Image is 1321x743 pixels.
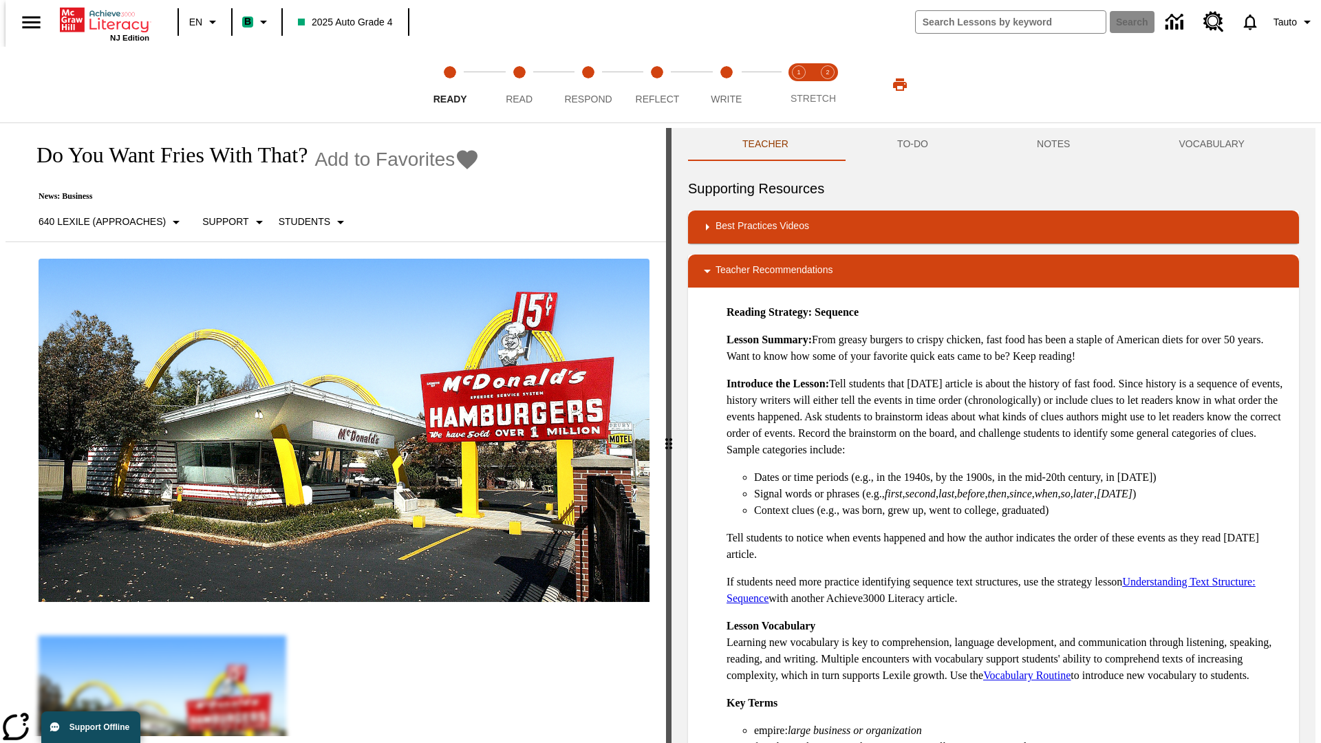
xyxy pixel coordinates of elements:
[1232,4,1268,40] a: Notifications
[779,47,819,122] button: Stretch Read step 1 of 2
[564,94,612,105] span: Respond
[39,215,166,229] p: 640 Lexile (Approaches)
[826,69,829,76] text: 2
[279,215,330,229] p: Students
[878,72,922,97] button: Print
[727,306,812,318] strong: Reading Strategy:
[727,618,1288,684] p: Learning new vocabulary is key to comprehension, language development, and communication through ...
[314,149,455,171] span: Add to Favorites
[202,215,248,229] p: Support
[727,376,1288,458] p: Tell students that [DATE] article is about the history of fast food. Since history is a sequence ...
[6,128,666,736] div: reading
[688,128,843,161] button: Teacher
[727,574,1288,607] p: If students need more practice identifying sequence text structures, use the strategy lesson with...
[39,259,649,603] img: One of the first McDonald's stores, with the iconic red sign and golden arches.
[727,576,1256,604] a: Understanding Text Structure: Sequence
[183,10,227,34] button: Language: EN, Select a language
[716,219,809,235] p: Best Practices Videos
[987,488,1007,499] em: then
[433,94,467,105] span: Ready
[727,378,829,389] strong: Introduce the Lesson:
[60,5,149,42] div: Home
[905,488,936,499] em: second
[727,697,777,709] strong: Key Terms
[688,255,1299,288] div: Teacher Recommendations
[1061,488,1071,499] em: so
[754,486,1288,502] li: Signal words or phrases (e.g., , , , , , , , , , )
[727,620,815,632] strong: Lesson Vocabulary
[298,15,393,30] span: 2025 Auto Grade 4
[1035,488,1058,499] em: when
[754,469,1288,486] li: Dates or time periods (e.g., in the 1940s, by the 1900s, in the mid-20th century, in [DATE])
[843,128,982,161] button: TO-DO
[197,210,272,235] button: Scaffolds, Support
[688,128,1299,161] div: Instructional Panel Tabs
[548,47,628,122] button: Respond step 3 of 5
[727,530,1288,563] p: Tell students to notice when events happened and how the author indicates the order of these even...
[617,47,697,122] button: Reflect step 4 of 5
[788,724,922,736] em: large business or organization
[885,488,903,499] em: first
[237,10,277,34] button: Boost Class color is mint green. Change class color
[727,334,812,345] strong: Lesson Summary:
[1073,488,1094,499] em: later
[687,47,766,122] button: Write step 5 of 5
[983,669,1071,681] a: Vocabulary Routine
[1195,3,1232,41] a: Resource Center, Will open in new tab
[938,488,954,499] em: last
[808,47,848,122] button: Stretch Respond step 2 of 2
[791,93,836,104] span: STRETCH
[727,332,1288,365] p: From greasy burgers to crispy chicken, fast food has been a staple of American diets for over 50 ...
[410,47,490,122] button: Ready step 1 of 5
[688,211,1299,244] div: Best Practices Videos
[982,128,1124,161] button: NOTES
[41,711,140,743] button: Support Offline
[273,210,354,235] button: Select Student
[69,722,129,732] span: Support Offline
[688,177,1299,200] h6: Supporting Resources
[506,94,533,105] span: Read
[716,263,833,279] p: Teacher Recommendations
[22,191,480,202] p: News: Business
[11,2,52,43] button: Open side menu
[1009,488,1032,499] em: since
[189,15,202,30] span: EN
[815,306,859,318] strong: Sequence
[754,502,1288,519] li: Context clues (e.g., was born, grew up, went to college, graduated)
[797,69,800,76] text: 1
[33,210,190,235] button: Select Lexile, 640 Lexile (Approaches)
[754,722,1288,739] li: empire:
[1124,128,1299,161] button: VOCABULARY
[314,147,480,171] button: Add to Favorites - Do You Want Fries With That?
[1097,488,1132,499] em: [DATE]
[1157,3,1195,41] a: Data Center
[666,128,672,743] div: Press Enter or Spacebar and then press right and left arrow keys to move the slider
[636,94,680,105] span: Reflect
[1274,15,1297,30] span: Tauto
[1268,10,1321,34] button: Profile/Settings
[957,488,985,499] em: before
[672,128,1315,743] div: activity
[244,13,251,30] span: B
[110,34,149,42] span: NJ Edition
[22,142,308,168] h1: Do You Want Fries With That?
[479,47,559,122] button: Read step 2 of 5
[916,11,1106,33] input: search field
[711,94,742,105] span: Write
